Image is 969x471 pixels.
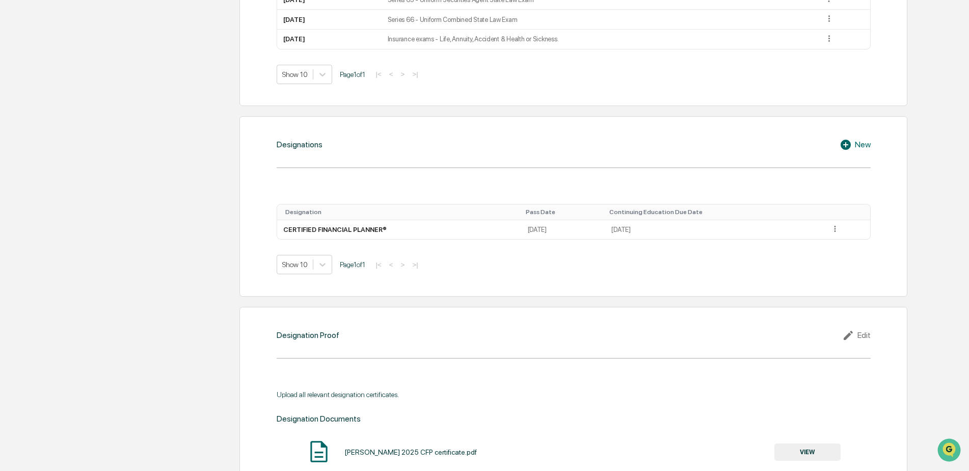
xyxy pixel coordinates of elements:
button: < [386,70,396,78]
div: 🔎 [10,149,18,157]
div: Upload all relevant designation certificates. [277,390,871,399]
span: Attestations [84,128,126,139]
div: Start new chat [35,78,167,88]
button: >| [409,70,421,78]
div: New [840,139,871,151]
div: Designations [277,140,322,149]
td: [DATE] [605,220,824,240]
iframe: Open customer support [936,437,964,465]
a: 🗄️Attestations [70,124,130,143]
td: CERTIFIED FINANCIAL PLANNER® [277,220,522,240]
img: Document Icon [306,439,332,464]
div: Toggle SortBy [285,208,518,216]
span: Preclearance [20,128,66,139]
button: |< [373,260,385,269]
span: Data Lookup [20,148,64,158]
div: Toggle SortBy [609,208,820,216]
button: VIEW [774,443,841,461]
div: Designation Proof [277,330,339,340]
div: Toggle SortBy [832,208,866,216]
a: Powered byPylon [72,172,123,180]
a: 🔎Data Lookup [6,144,68,162]
div: Toggle SortBy [526,208,602,216]
div: 🗄️ [74,129,82,138]
td: [DATE] [277,10,382,30]
div: 🖐️ [10,129,18,138]
span: Page 1 of 1 [340,260,365,269]
button: < [386,260,396,269]
td: [DATE] [522,220,606,240]
span: Page 1 of 1 [340,70,365,78]
button: >| [409,260,421,269]
div: Designation Documents [277,414,544,424]
button: > [398,70,408,78]
td: Series 66 - Uniform Combined State Law Exam [382,10,819,30]
a: 🖐️Preclearance [6,124,70,143]
div: Edit [842,329,871,342]
button: > [398,260,408,269]
td: [DATE] [277,30,382,49]
input: Clear [26,46,168,57]
span: Pylon [101,173,123,180]
p: How can we help? [10,21,185,38]
div: [PERSON_NAME] 2025 CFP certificate.pdf [344,448,477,456]
button: |< [373,70,385,78]
img: 1746055101610-c473b297-6a78-478c-a979-82029cc54cd1 [10,78,29,96]
button: Start new chat [173,81,185,93]
div: We're available if you need us! [35,88,129,96]
td: Insurance exams - Life, Annuity, Accident & Health or Sickness. [382,30,819,49]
